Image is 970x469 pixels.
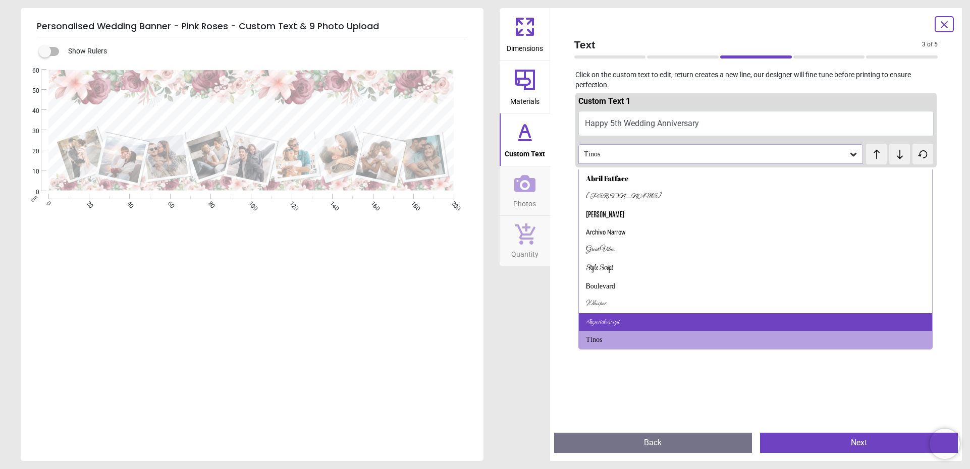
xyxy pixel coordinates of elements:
[586,192,662,202] div: [PERSON_NAME]
[574,37,923,52] span: Text
[922,40,938,49] span: 3 of 5
[500,166,550,216] button: Photos
[20,167,39,176] span: 10
[566,70,946,90] p: Click on the custom text to edit, return creates a new line, our designer will fine tune before p...
[20,67,39,75] span: 60
[586,317,619,327] div: Imperial Script
[37,16,467,37] h5: Personalised Wedding Banner - Pink Roses - Custom Text & 9 Photo Upload
[500,216,550,266] button: Quantity
[586,263,613,273] div: Style Script
[586,281,615,291] div: Boulevard
[554,433,752,453] button: Back
[930,429,960,459] iframe: Brevo live chat
[20,188,39,197] span: 0
[500,61,550,113] button: Materials
[578,111,934,136] button: Happy 5th Wedding Anniversary
[507,39,543,54] span: Dimensions
[511,245,538,260] span: Quantity
[20,87,39,95] span: 50
[578,96,630,106] span: Custom Text 1
[500,113,550,166] button: Custom Text
[586,173,628,184] div: Abril Fatface
[505,144,545,159] span: Custom Text
[586,209,624,219] div: [PERSON_NAME]
[45,45,483,57] div: Show Rulers
[513,194,536,209] span: Photos
[20,147,39,156] span: 20
[510,92,540,107] span: Materials
[20,107,39,115] span: 40
[586,227,625,238] div: Archivo Narrow
[20,127,39,136] span: 30
[583,150,849,158] div: Tinos
[586,299,606,309] div: Whisper
[586,245,615,255] div: Great Vibes
[586,335,602,345] div: Tinos
[500,8,550,61] button: Dimensions
[760,433,958,453] button: Next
